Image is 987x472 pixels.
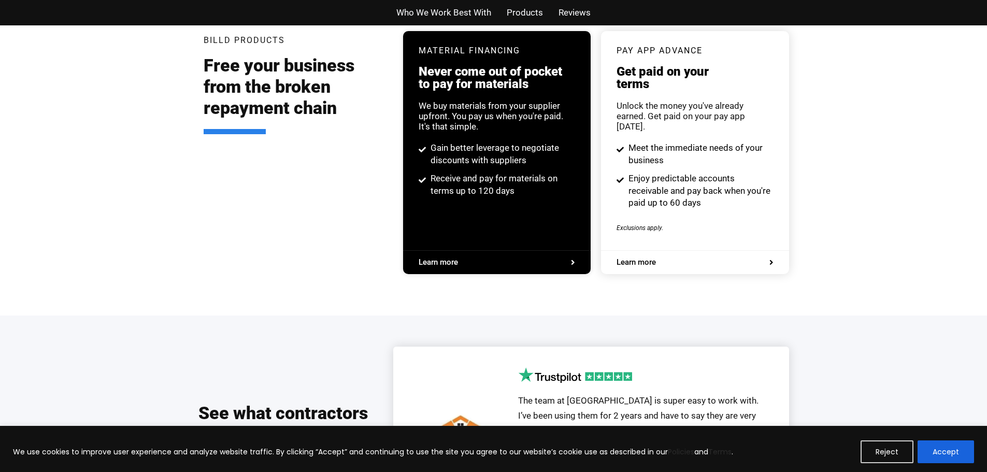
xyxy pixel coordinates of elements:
span: Exclusions apply. [617,224,663,232]
span: The team at [GEOGRAPHIC_DATA] is super easy to work with. I’ve been using them for 2 years and ha... [518,395,760,466]
button: Reject [861,440,913,463]
span: Enjoy predictable accounts receivable and pay back when you're paid up to 60 days [626,173,774,209]
a: Terms [708,447,732,457]
span: Meet the immediate needs of your business [626,142,774,167]
span: Learn more [617,259,656,266]
span: Receive and pay for materials on terms up to 120 days [428,173,576,197]
span: Gain better leverage to negotiate discounts with suppliers [428,142,576,167]
h3: Billd Products [204,36,285,45]
h3: Material Financing [419,47,575,55]
div: Unlock the money you've already earned. Get paid on your pay app [DATE]. [617,101,773,132]
a: Learn more [419,259,575,266]
div: We buy materials from your supplier upfront. You pay us when you're paid. It's that simple. [419,101,575,132]
span: Learn more [419,259,458,266]
a: Products [507,5,543,20]
h3: Never come out of pocket to pay for materials [419,65,575,90]
a: Policies [668,447,694,457]
a: Who We Work Best With [396,5,491,20]
button: Accept [918,440,974,463]
h3: Get paid on your terms [617,65,773,90]
a: Learn more [617,259,773,266]
h3: pay app advance [617,47,773,55]
a: Reviews [559,5,591,20]
p: We use cookies to improve user experience and analyze website traffic. By clicking “Accept” and c... [13,446,733,458]
h2: Free your business from the broken repayment chain [204,55,388,134]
